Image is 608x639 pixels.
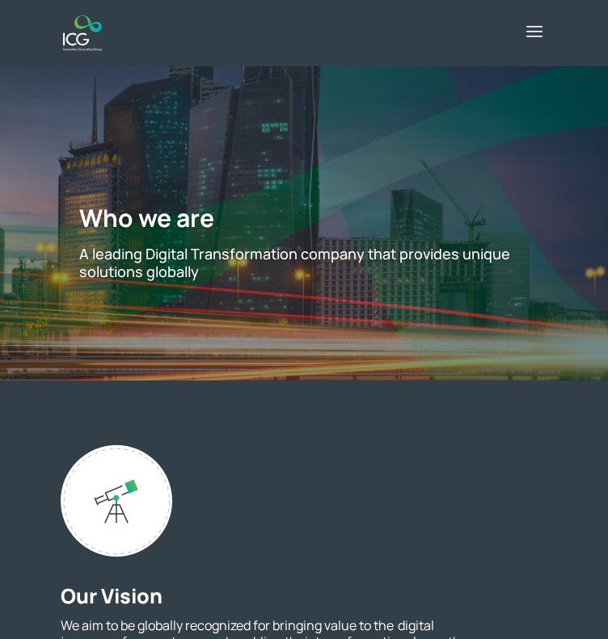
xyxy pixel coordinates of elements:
img: ICG [63,15,101,51]
span: Who we are [79,201,214,234]
iframe: Chat Widget [339,465,608,639]
h2: Our Vision [61,584,547,616]
img: Our vision - ICG [61,445,172,557]
p: A leading Digital Transformation company that provides unique solutions globally [79,246,529,280]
